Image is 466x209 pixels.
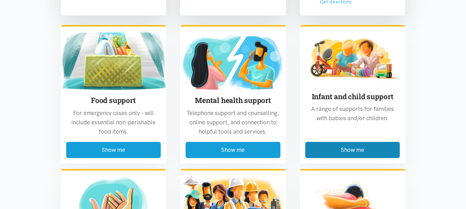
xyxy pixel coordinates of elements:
button: Show me [305,142,400,158]
button: Show me [66,142,161,158]
p: For emergency cases only – will include essential non-perishable food items. [66,108,161,137]
p: A range of supports for families with babies and/or children. [305,104,400,123]
button: Show me [186,142,280,158]
h3: Food support [66,95,161,105]
p: Telephone support and counselling, online support, and connection to helpful tools and services. [186,108,280,137]
h3: Infant and child support [305,92,400,102]
h3: Mental health support [186,95,280,105]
